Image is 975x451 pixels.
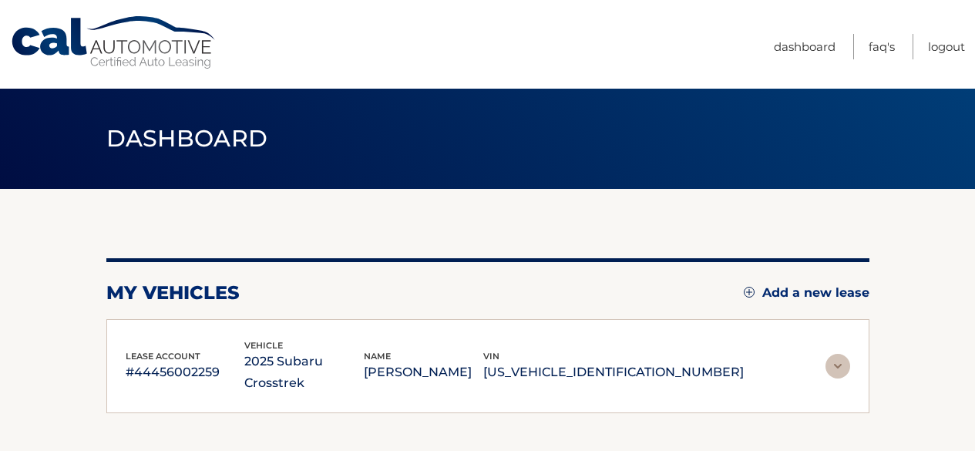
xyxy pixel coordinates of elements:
[364,351,391,362] span: name
[744,287,755,298] img: add.svg
[928,34,965,59] a: Logout
[825,354,850,379] img: accordion-rest.svg
[106,124,268,153] span: Dashboard
[106,281,240,305] h2: my vehicles
[244,340,283,351] span: vehicle
[126,351,200,362] span: lease account
[744,285,869,301] a: Add a new lease
[364,362,483,383] p: [PERSON_NAME]
[126,362,245,383] p: #44456002259
[869,34,895,59] a: FAQ's
[10,15,218,70] a: Cal Automotive
[244,351,364,394] p: 2025 Subaru Crosstrek
[483,362,744,383] p: [US_VEHICLE_IDENTIFICATION_NUMBER]
[774,34,835,59] a: Dashboard
[483,351,499,362] span: vin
